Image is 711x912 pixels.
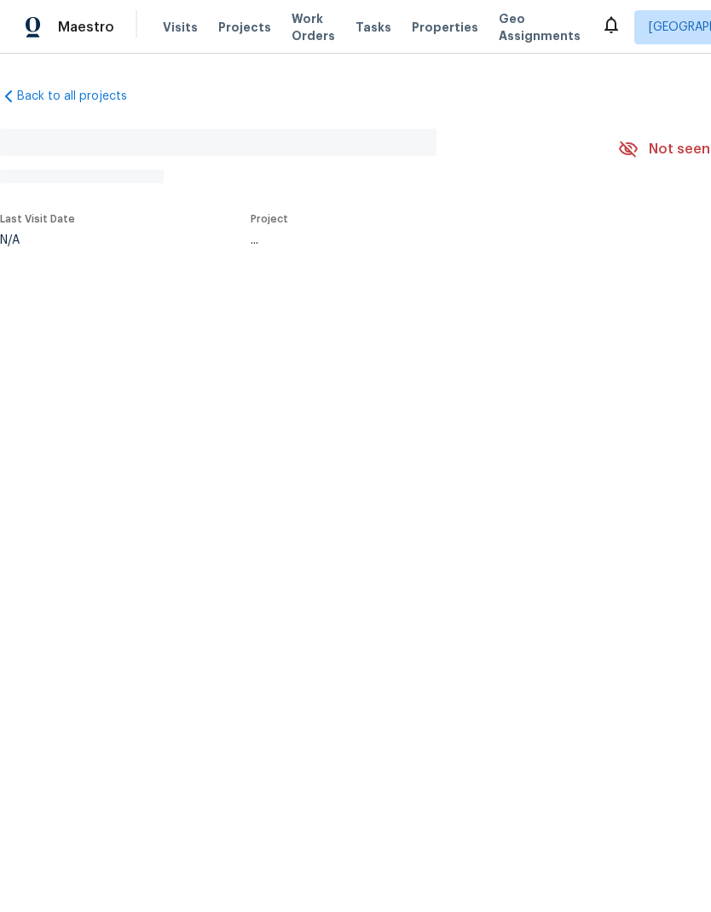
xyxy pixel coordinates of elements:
[499,10,581,44] span: Geo Assignments
[218,19,271,36] span: Projects
[58,19,114,36] span: Maestro
[163,19,198,36] span: Visits
[355,21,391,33] span: Tasks
[251,214,288,224] span: Project
[292,10,335,44] span: Work Orders
[251,234,578,246] div: ...
[412,19,478,36] span: Properties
